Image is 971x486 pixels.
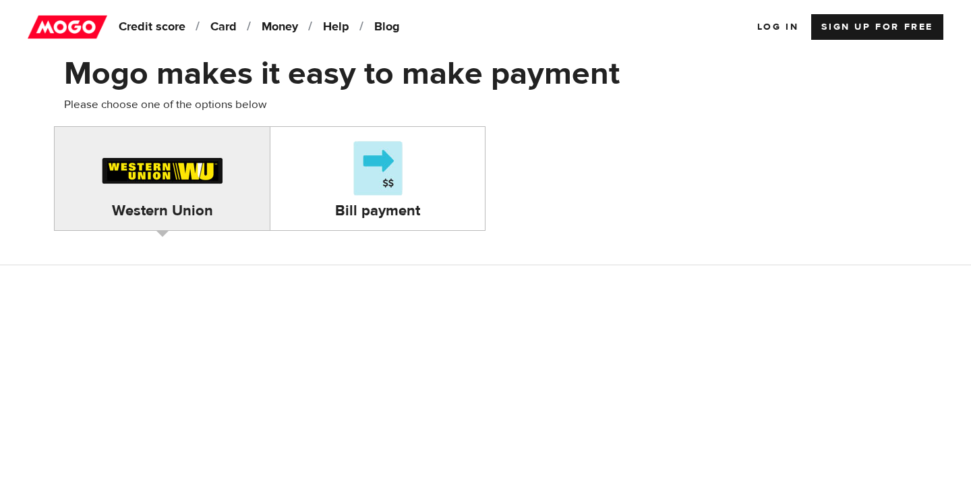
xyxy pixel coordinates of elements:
[318,14,368,40] a: Help
[757,14,799,40] a: Log In
[270,201,485,220] h4: Bill payment
[114,14,204,40] a: Credit score
[257,14,317,40] a: Money
[64,97,907,113] p: Please choose one of the options below
[55,201,270,220] h4: Western Union
[370,14,415,40] a: Blog
[64,56,907,91] h1: Mogo makes it easy to make payment
[28,14,107,40] img: mogo_logo-11ee424be714fa7cbb0f0f49df9e16ec.png
[811,14,943,40] a: Sign up for Free
[206,14,256,40] a: Card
